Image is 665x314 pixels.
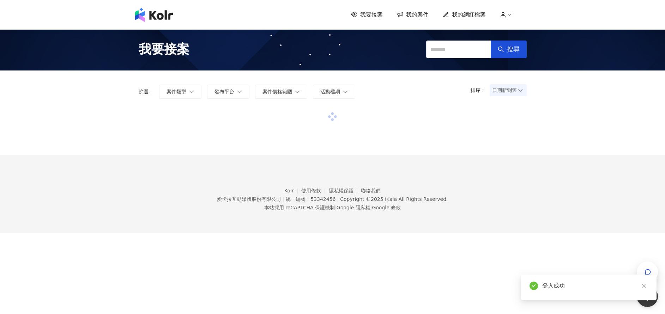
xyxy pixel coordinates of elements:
img: logo [135,8,173,22]
button: 案件價格範圍 [255,85,307,99]
span: 我的網紅檔案 [452,11,486,19]
span: search [498,46,504,53]
button: 發布平台 [207,85,249,99]
a: 我的案件 [397,11,429,19]
span: 我要接案 [360,11,383,19]
a: 聯絡我們 [361,188,381,193]
span: 本站採用 reCAPTCHA 保護機制 [264,203,401,212]
div: 愛卡拉互動媒體股份有限公司 [217,196,281,202]
p: 篩選： [139,89,153,94]
span: 我的案件 [406,11,429,19]
span: close [641,283,646,288]
span: 案件價格範圍 [262,89,292,94]
div: 登入成功 [542,282,648,290]
span: 發布平台 [214,89,234,94]
span: | [283,196,284,202]
div: 統一編號：53342456 [286,196,335,202]
span: 搜尋 [507,45,520,53]
span: | [370,205,372,210]
span: | [335,205,337,210]
p: 排序： [471,87,490,93]
a: 我的網紅檔案 [443,11,486,19]
button: 搜尋 [491,41,527,58]
a: Google 隱私權 [337,205,370,210]
a: 我要接案 [351,11,383,19]
a: 使用條款 [301,188,329,193]
a: 隱私權保護 [329,188,361,193]
div: Copyright © 2025 All Rights Reserved. [340,196,448,202]
a: iKala [385,196,397,202]
span: 案件類型 [167,89,186,94]
span: | [337,196,339,202]
span: 日期新到舊 [492,85,524,96]
a: Google 條款 [372,205,401,210]
button: 案件類型 [159,85,201,99]
span: 我要接案 [139,41,189,58]
span: check-circle [530,282,538,290]
button: 活動檔期 [313,85,355,99]
a: Kolr [284,188,301,193]
span: 活動檔期 [320,89,340,94]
